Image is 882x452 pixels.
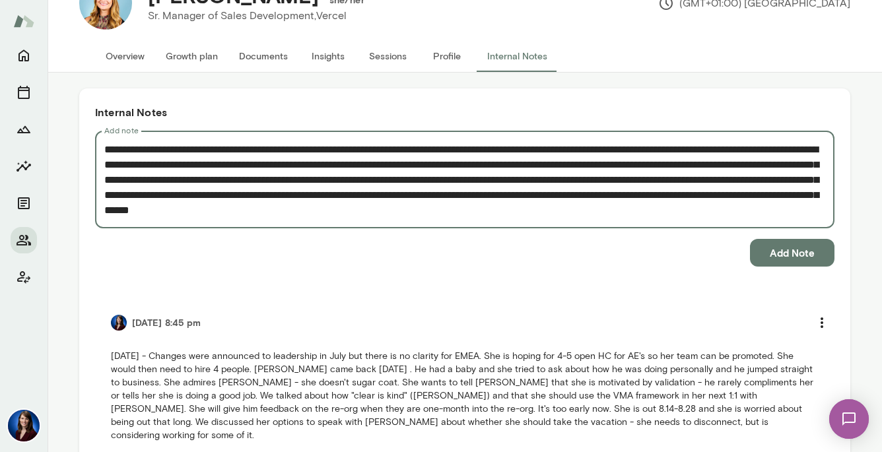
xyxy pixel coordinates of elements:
button: Insights [298,40,358,72]
button: more [808,309,836,337]
h6: [DATE] 8:45 pm [132,316,201,329]
label: Add note [104,125,139,136]
button: Insights [11,153,37,179]
button: Overview [95,40,155,72]
img: Julie Rollauer [8,410,40,441]
button: Growth plan [155,40,228,72]
button: Add Note [750,239,834,267]
h6: Internal Notes [95,104,834,120]
button: Client app [11,264,37,290]
button: Growth Plan [11,116,37,143]
button: Members [11,227,37,253]
button: Sessions [358,40,417,72]
button: Profile [417,40,477,72]
img: Mento [13,9,34,34]
button: Documents [11,190,37,216]
button: Sessions [11,79,37,106]
button: Home [11,42,37,69]
p: [DATE] - Changes were announced to leadership in July but there is no clarity for EMEA. She is ho... [111,350,819,442]
img: Julie Rollauer [111,315,127,331]
button: Documents [228,40,298,72]
p: Sr. Manager of Sales Development, Vercel [148,8,354,24]
button: Internal Notes [477,40,558,72]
